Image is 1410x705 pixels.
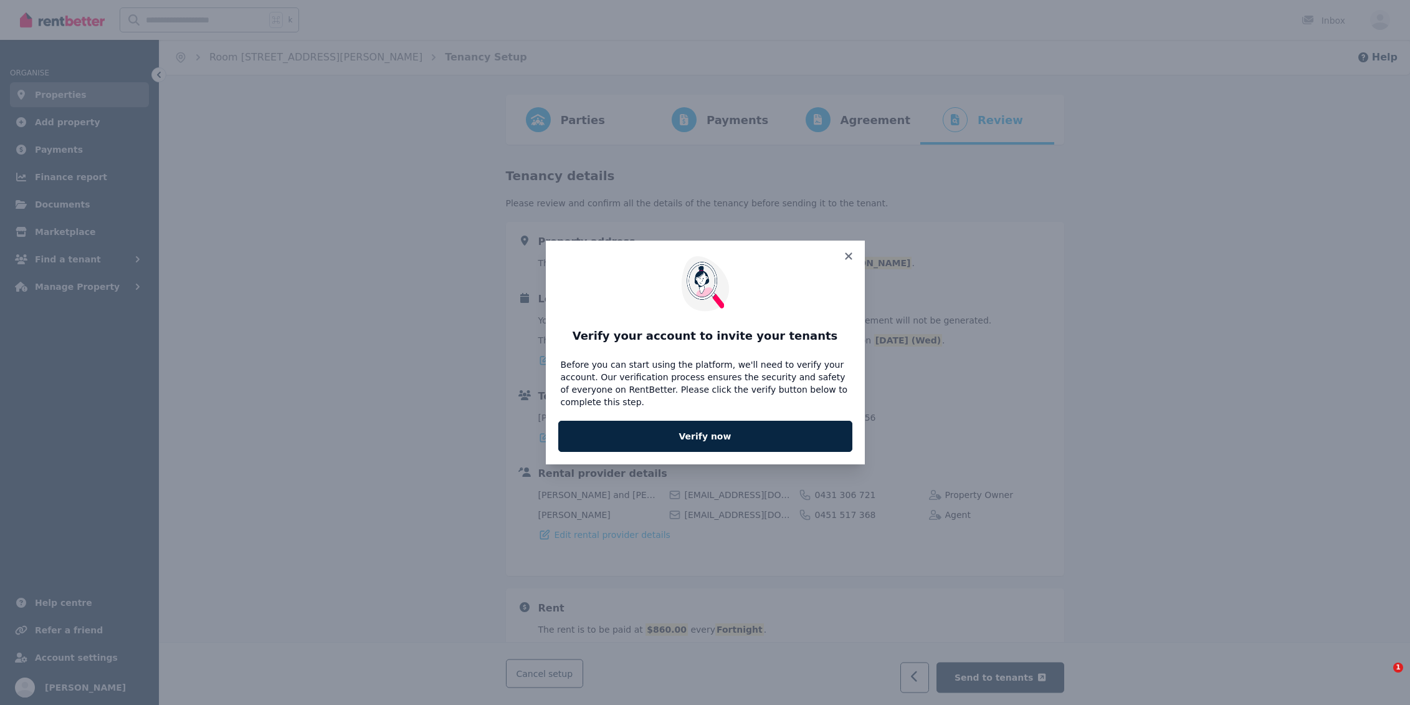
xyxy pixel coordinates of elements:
[558,421,852,452] a: Verify now
[561,329,850,343] h3: Verify your account to invite your tenants
[561,358,850,408] p: Before you can start using the platform, we'll need to verify your account. Our verification proc...
[677,256,733,312] img: RentBetter property verification
[1393,663,1403,673] span: 1
[1368,663,1398,693] iframe: Intercom live chat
